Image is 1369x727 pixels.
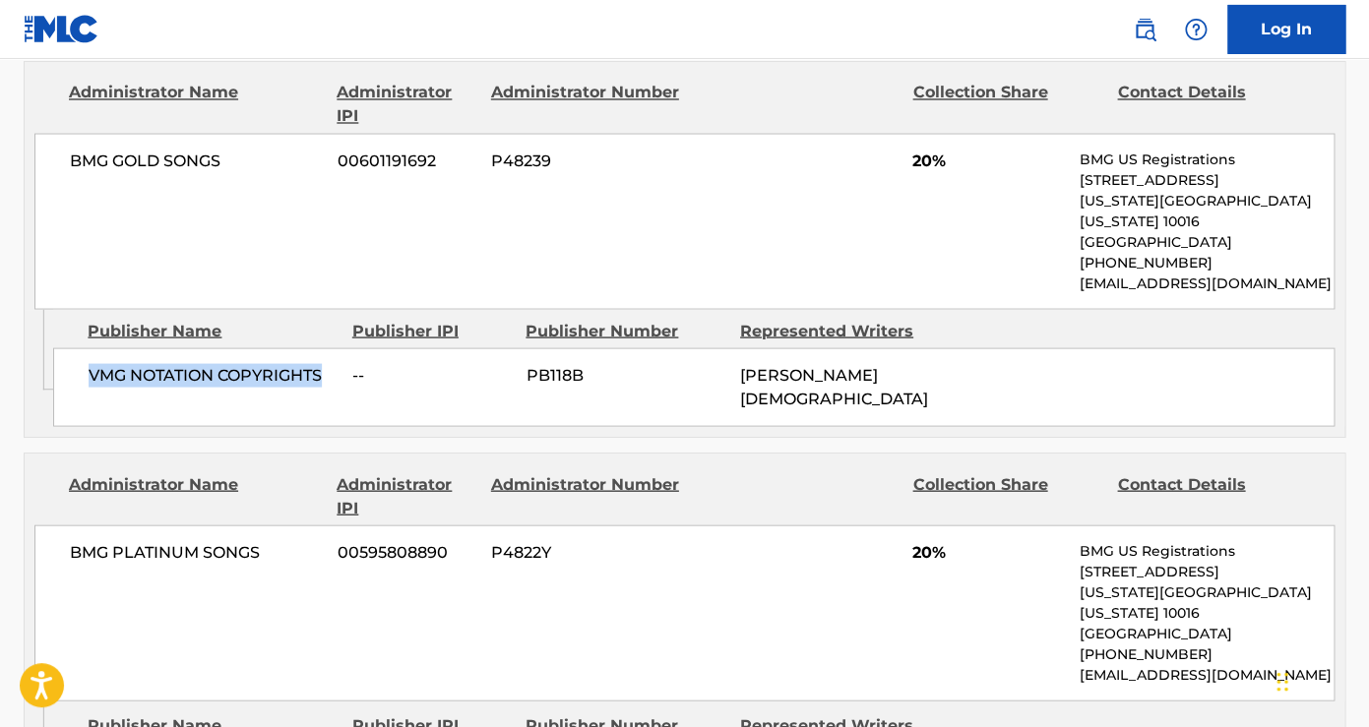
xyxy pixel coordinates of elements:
[912,541,1064,565] span: 20%
[352,364,511,388] span: --
[337,473,475,520] div: Administrator IPI
[69,473,322,520] div: Administrator Name
[1227,5,1345,54] a: Log In
[337,82,475,129] div: Administrator IPI
[1079,582,1334,624] p: [US_STATE][GEOGRAPHIC_DATA][US_STATE] 10016
[740,320,940,343] div: Represented Writers
[24,15,99,43] img: MLC Logo
[912,473,1102,520] div: Collection Share
[1079,150,1334,170] p: BMG US Registrations
[526,320,725,343] div: Publisher Number
[89,364,338,388] span: VMG NOTATION COPYRIGHTS
[740,366,928,408] span: [PERSON_NAME][DEMOGRAPHIC_DATA]
[491,473,681,520] div: Administrator Number
[352,320,511,343] div: Publisher IPI
[338,150,476,173] span: 00601191692
[1271,633,1369,727] div: Widget de chat
[69,82,322,129] div: Administrator Name
[1079,665,1334,686] p: [EMAIL_ADDRESS][DOMAIN_NAME]
[338,541,476,565] span: 00595808890
[491,150,681,173] span: P48239
[491,82,681,129] div: Administrator Number
[70,150,323,173] span: BMG GOLD SONGS
[1079,170,1334,191] p: [STREET_ADDRESS]
[1079,232,1334,253] p: [GEOGRAPHIC_DATA]
[527,364,725,388] span: PB118B
[1184,18,1208,41] img: help
[1176,10,1215,49] div: Help
[912,150,1064,173] span: 20%
[70,541,323,565] span: BMG PLATINUM SONGS
[1079,541,1334,562] p: BMG US Registrations
[1079,191,1334,232] p: [US_STATE][GEOGRAPHIC_DATA][US_STATE] 10016
[1125,10,1164,49] a: Public Search
[1079,562,1334,582] p: [STREET_ADDRESS]
[491,541,681,565] span: P4822Y
[1276,652,1288,711] div: Glisser
[1117,82,1307,129] div: Contact Details
[1079,644,1334,665] p: [PHONE_NUMBER]
[1117,473,1307,520] div: Contact Details
[88,320,337,343] div: Publisher Name
[912,82,1102,129] div: Collection Share
[1079,253,1334,273] p: [PHONE_NUMBER]
[1133,18,1156,41] img: search
[1079,624,1334,644] p: [GEOGRAPHIC_DATA]
[1271,633,1369,727] iframe: Chat Widget
[1079,273,1334,294] p: [EMAIL_ADDRESS][DOMAIN_NAME]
